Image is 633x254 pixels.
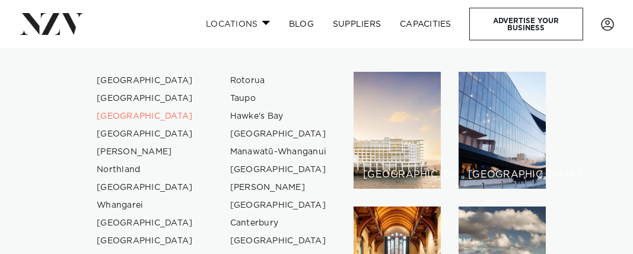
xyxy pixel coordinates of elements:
a: [GEOGRAPHIC_DATA] [87,232,203,250]
a: Hawke's Bay [221,107,336,125]
a: Whangarei [87,196,203,214]
a: SUPPLIERS [323,11,390,37]
a: Taupo [221,90,336,107]
a: [GEOGRAPHIC_DATA] [87,72,203,90]
a: Auckland venues [GEOGRAPHIC_DATA] [354,72,441,189]
a: [GEOGRAPHIC_DATA] [87,90,203,107]
a: [PERSON_NAME] [221,179,336,196]
a: [GEOGRAPHIC_DATA] [221,232,336,250]
a: Advertise your business [469,8,583,40]
a: Capacities [390,11,461,37]
a: Manawatū-Whanganui [221,143,336,161]
a: Wellington venues [GEOGRAPHIC_DATA] [459,72,546,189]
h6: [GEOGRAPHIC_DATA] [363,170,431,180]
a: Canterbury [221,214,336,232]
a: [PERSON_NAME] [87,143,203,161]
a: [GEOGRAPHIC_DATA] [221,196,336,214]
a: [GEOGRAPHIC_DATA] [87,107,203,125]
a: Northland [87,161,203,179]
a: [GEOGRAPHIC_DATA] [87,125,203,143]
a: [GEOGRAPHIC_DATA] [221,125,336,143]
a: [GEOGRAPHIC_DATA] [87,214,203,232]
h6: [GEOGRAPHIC_DATA] [468,170,536,180]
a: [GEOGRAPHIC_DATA] [221,161,336,179]
img: nzv-logo.png [19,13,84,34]
a: [GEOGRAPHIC_DATA] [87,179,203,196]
a: Rotorua [221,72,336,90]
a: Locations [196,11,279,37]
a: BLOG [279,11,323,37]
